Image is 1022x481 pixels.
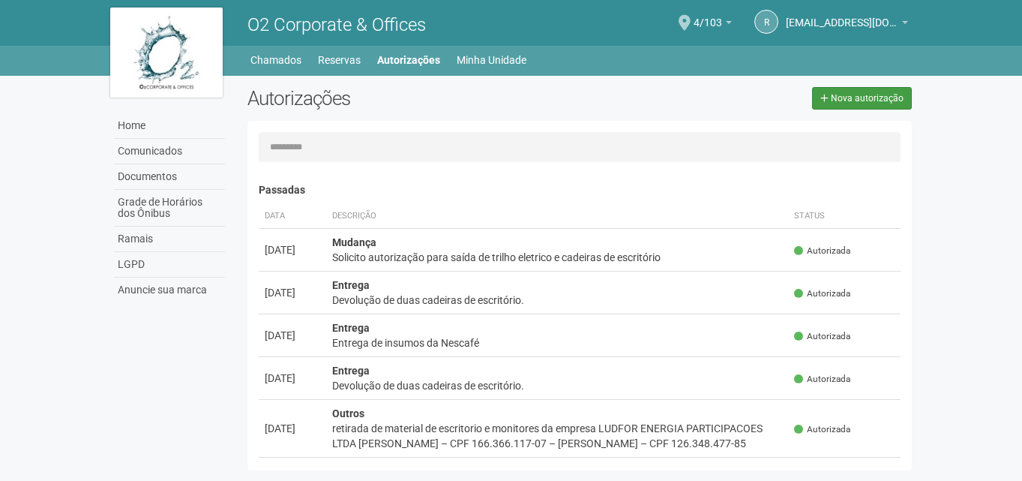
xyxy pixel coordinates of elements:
[114,139,225,164] a: Comunicados
[831,93,904,104] span: Nova autorização
[332,322,370,334] strong: Entrega
[265,328,320,343] div: [DATE]
[326,204,789,229] th: Descrição
[114,190,225,227] a: Grade de Horários dos Ônibus
[114,164,225,190] a: Documentos
[794,423,850,436] span: Autorizada
[265,242,320,257] div: [DATE]
[318,50,361,71] a: Reservas
[694,19,732,31] a: 4/103
[794,330,850,343] span: Autorizada
[114,227,225,252] a: Ramais
[794,287,850,300] span: Autorizada
[332,293,783,308] div: Devolução de duas cadeiras de escritório.
[794,245,850,257] span: Autorizada
[259,185,901,196] h4: Passadas
[114,113,225,139] a: Home
[812,87,912,110] a: Nova autorização
[332,407,364,419] strong: Outros
[332,236,376,248] strong: Mudança
[114,278,225,302] a: Anuncie sua marca
[332,279,370,291] strong: Entrega
[786,19,908,31] a: [EMAIL_ADDRESS][DOMAIN_NAME]
[332,250,783,265] div: Solicito autorização para saída de trilho eletrico e cadeiras de escritório
[259,204,326,229] th: Data
[247,14,426,35] span: O2 Corporate & Offices
[794,373,850,386] span: Autorizada
[754,10,778,34] a: r
[332,335,783,350] div: Entrega de insumos da Nescafé
[377,50,440,71] a: Autorizações
[265,421,320,436] div: [DATE]
[788,204,901,229] th: Status
[786,2,898,29] span: riodejaneiro.o2corporate@regus.com
[110,8,223,98] img: logo.jpg
[265,285,320,300] div: [DATE]
[332,365,370,377] strong: Entrega
[457,50,526,71] a: Minha Unidade
[694,2,722,29] span: 4/103
[332,421,783,451] div: retirada de material de escritorio e monitores da empresa LUDFOR ENERGIA PARTICIPACOES LTDA [PERS...
[114,252,225,278] a: LGPD
[332,378,783,393] div: Devolução de duas cadeiras de escritório.
[247,87,568,110] h2: Autorizações
[250,50,301,71] a: Chamados
[265,371,320,386] div: [DATE]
